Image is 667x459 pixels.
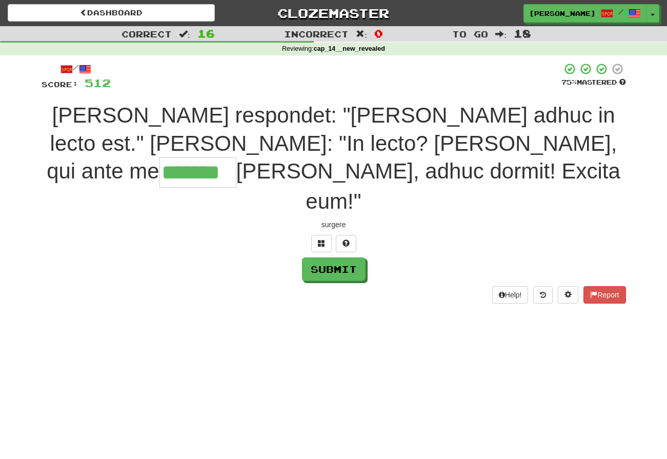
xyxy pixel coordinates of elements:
[42,80,78,89] span: Score:
[514,27,531,39] span: 18
[236,159,620,213] span: [PERSON_NAME], adhuc dormit! Excita eum!"
[583,286,625,304] button: Report
[85,76,111,89] span: 512
[122,29,172,39] span: Correct
[47,103,617,183] span: [PERSON_NAME] respondet: "[PERSON_NAME] adhuc in lecto est." [PERSON_NAME]: "In lecto? [PERSON_NA...
[374,27,383,39] span: 0
[302,257,366,281] button: Submit
[618,8,623,15] span: /
[336,235,356,252] button: Single letter hint - you only get 1 per sentence and score half the points! alt+h
[230,4,437,22] a: Clozemaster
[356,30,367,38] span: :
[314,45,385,52] strong: cap_14__new_revealed
[561,78,577,86] span: 75 %
[561,78,626,87] div: Mastered
[42,219,626,230] div: surgere
[529,9,596,18] span: [PERSON_NAME]
[523,4,646,23] a: [PERSON_NAME] /
[284,29,349,39] span: Incorrect
[452,29,488,39] span: To go
[8,4,215,22] a: Dashboard
[197,27,215,39] span: 16
[495,30,507,38] span: :
[42,63,111,75] div: /
[179,30,190,38] span: :
[311,235,332,252] button: Switch sentence to multiple choice alt+p
[533,286,553,304] button: Round history (alt+y)
[492,286,529,304] button: Help!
